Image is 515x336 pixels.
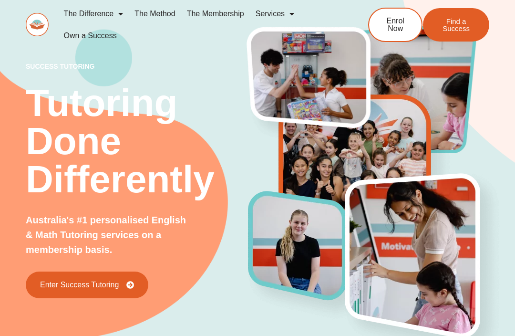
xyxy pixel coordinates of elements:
[437,18,475,32] span: Find a Success
[26,63,248,70] p: success tutoring
[250,3,300,25] a: Services
[26,272,148,298] a: Enter Success Tutoring
[423,8,489,42] a: Find a Success
[26,213,188,257] p: Australia's #1 personalised English & Math Tutoring services on a membership basis.
[26,84,248,199] h2: Tutoring Done Differently
[58,25,123,47] a: Own a Success
[383,17,407,32] span: Enrol Now
[58,3,342,47] nav: Menu
[368,8,422,42] a: Enrol Now
[129,3,181,25] a: The Method
[58,3,129,25] a: The Difference
[181,3,250,25] a: The Membership
[40,281,119,289] span: Enter Success Tutoring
